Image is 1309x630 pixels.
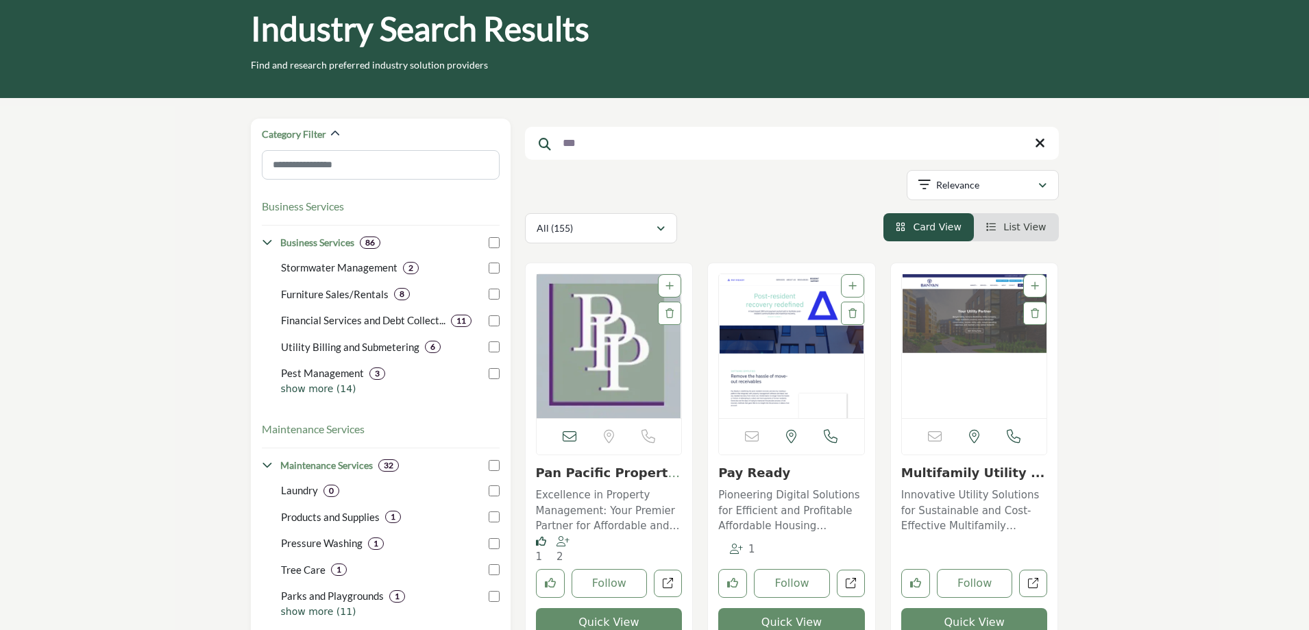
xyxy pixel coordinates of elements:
button: Follow [754,569,830,598]
input: Select Maintenance Services checkbox [489,460,500,471]
div: 1 Results For Parks and Playgrounds [389,590,405,603]
div: 86 Results For Business Services [360,237,380,249]
button: All (155) [525,213,677,243]
input: Select Parks and Playgrounds checkbox [489,591,500,602]
input: Search Keyword [525,127,1059,160]
p: All (155) [537,221,573,235]
input: Select Financial Services and Debt Collection checkbox [489,315,500,326]
a: View List [986,221,1047,232]
p: Innovative Utility Solutions for Sustainable and Cost-Effective Multifamily Housing The company o... [901,487,1048,534]
p: Excellence in Property Management: Your Premier Partner for Affordable and Market-Rate Housing So... [536,487,683,534]
a: Innovative Utility Solutions for Sustainable and Cost-Effective Multifamily Housing The company o... [901,484,1048,534]
img: Multifamily Utility Company [902,274,1047,418]
p: Financial Services and Debt Collection: Financial management services, including debt recovery so... [281,313,445,328]
p: Relevance [936,178,979,192]
a: Multifamily Utility ... [901,465,1045,480]
p: show more (11) [281,605,500,619]
h4: Maintenance Services: Services focused on property upkeep, ensuring safety, cleanliness, and long... [280,459,373,472]
a: Open Listing in new tab [537,274,682,418]
button: Like listing [536,569,565,598]
b: 1 [391,512,395,522]
p: show more (14) [281,382,500,396]
h1: Industry Search Results [251,8,589,50]
p: Laundry [281,483,318,498]
p: Utility Billing and Submetering: Billing and metering systems for utilities in managed properties. [281,339,419,355]
input: Search Category [262,150,500,180]
div: 0 Results For Laundry [323,485,339,497]
li: Card View [883,213,974,241]
p: Pressure Washing: High-pressure washing services for outdoor surfaces. [281,535,363,551]
h3: Pan Pacific Properties [536,465,683,481]
a: Pan Pacific Properti... [536,465,680,495]
a: Add To List [665,280,674,291]
p: Products and Supplies: Supplies and products for property management and maintenance. [281,509,380,525]
div: 3 Results For Pest Management [369,367,385,380]
b: 2 [408,263,413,273]
button: Business Services [262,198,344,215]
div: 8 Results For Furniture Sales/Rentals [394,288,410,300]
h3: Pay Ready [718,465,865,481]
input: Select Furniture Sales/Rentals checkbox [489,289,500,300]
b: 8 [400,289,404,299]
div: 2 Results For Stormwater Management [403,262,419,274]
h4: Business Services: Solutions to enhance operations, streamline processes, and support financial a... [280,236,354,250]
div: 1 Results For Pressure Washing [368,537,384,550]
b: 0 [329,486,334,496]
span: 1 [536,550,543,563]
p: Furniture Sales/Rentals: Sales and rental solutions for furniture in residential or commercial pr... [281,287,389,302]
p: Find and research preferred industry solution providers [251,58,488,72]
i: Like [536,536,546,546]
p: Parks and Playgrounds: Design and maintenance of parks and playgrounds. [281,588,384,604]
img: Pan Pacific Properties [537,274,682,418]
b: 32 [384,461,393,470]
input: Select Tree Care checkbox [489,564,500,575]
a: Open multifamily-utility-company in new tab [1019,570,1047,598]
a: Add To List [848,280,857,291]
a: Pioneering Digital Solutions for Efficient and Profitable Affordable Housing Management This comp... [718,484,865,534]
div: 11 Results For Financial Services and Debt Collection [451,315,472,327]
a: Excellence in Property Management: Your Premier Partner for Affordable and Market-Rate Housing So... [536,484,683,534]
span: 2 [556,550,563,563]
b: 1 [395,592,400,601]
b: 3 [375,369,380,378]
input: Select Laundry checkbox [489,485,500,496]
input: Select Stormwater Management checkbox [489,263,500,274]
b: 1 [337,565,341,574]
span: List View [1003,221,1046,232]
b: 86 [365,238,375,247]
a: Pay Ready [718,465,790,480]
li: List View [974,213,1059,241]
a: View Card [896,221,962,232]
button: Follow [572,569,648,598]
h3: Maintenance Services [262,421,365,437]
button: Relevance [907,170,1059,200]
h2: Category Filter [262,128,326,141]
img: Pay Ready [719,274,864,418]
span: 1 [748,543,755,555]
input: Select Products and Supplies checkbox [489,511,500,522]
div: Followers [556,535,572,565]
input: Select Pest Management checkbox [489,368,500,379]
input: Select Business Services checkbox [489,237,500,248]
div: Followers [730,542,755,557]
a: Open pay-ready in new tab [837,570,865,598]
button: Follow [937,569,1013,598]
button: Like listing [718,569,747,598]
input: Select Utility Billing and Submetering checkbox [489,341,500,352]
div: 32 Results For Maintenance Services [378,459,399,472]
a: Open Listing in new tab [902,274,1047,418]
button: Like listing [901,569,930,598]
div: 6 Results For Utility Billing and Submetering [425,341,441,353]
b: 6 [430,342,435,352]
b: 1 [374,539,378,548]
p: Tree Care: Professional tree care and maintenance services. [281,562,326,578]
div: 1 Results For Products and Supplies [385,511,401,523]
a: Add To List [1031,280,1039,291]
div: 1 Results For Tree Care [331,564,347,576]
p: Pioneering Digital Solutions for Efficient and Profitable Affordable Housing Management This comp... [718,487,865,534]
p: Stormwater Management: Management and planning of stormwater systems and compliance. [281,260,397,276]
h3: Multifamily Utility Company [901,465,1048,481]
a: Open panpacific in new tab [654,570,682,598]
b: 11 [456,316,466,326]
